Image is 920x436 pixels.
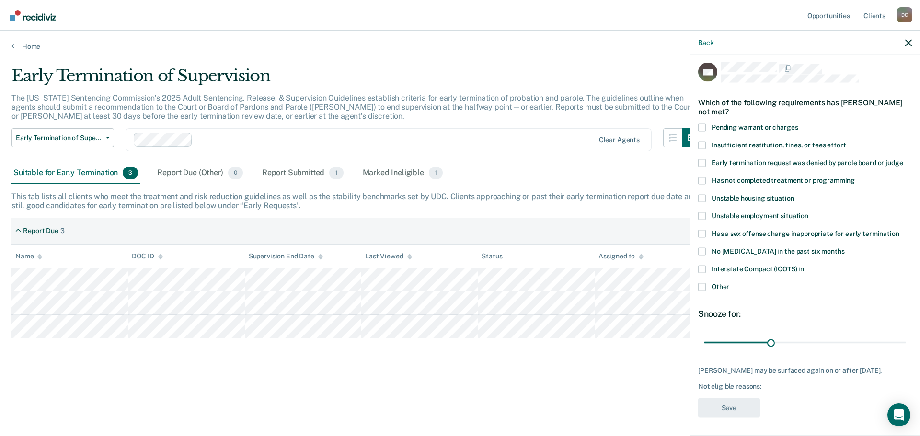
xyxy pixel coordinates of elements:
div: DOC ID [132,252,162,260]
span: Interstate Compact (ICOTS) in [712,265,804,272]
span: Early Termination of Supervision [16,134,102,142]
div: Which of the following requirements has [PERSON_NAME] not met? [698,90,912,123]
div: Marked Ineligible [361,163,445,184]
span: Other [712,282,729,290]
div: Clear agents [599,136,640,144]
div: 3 [60,227,65,235]
img: Recidiviz [10,10,56,21]
div: Not eligible reasons: [698,382,912,391]
span: Unstable housing situation [712,194,794,201]
span: 0 [228,167,243,179]
span: No [MEDICAL_DATA] in the past six months [712,247,844,255]
button: Profile dropdown button [897,7,912,22]
div: Report Due (Other) [155,163,244,184]
div: Early Termination of Supervision [11,66,701,93]
div: Suitable for Early Termination [11,163,140,184]
div: Report Submitted [260,163,345,184]
span: 1 [329,167,343,179]
div: Last Viewed [365,252,412,260]
div: Supervision End Date [249,252,323,260]
span: Pending warrant or charges [712,123,798,131]
span: 1 [429,167,443,179]
span: Has not completed treatment or programming [712,176,855,184]
span: Insufficient restitution, fines, or fees effort [712,141,846,148]
div: Name [15,252,42,260]
span: Early termination request was denied by parole board or judge [712,158,903,166]
a: Home [11,42,908,51]
div: Report Due [23,227,58,235]
button: Save [698,398,760,417]
div: Open Intercom Messenger [887,403,910,426]
p: The [US_STATE] Sentencing Commission’s 2025 Adult Sentencing, Release, & Supervision Guidelines e... [11,93,693,121]
div: Snooze for: [698,308,912,319]
span: Has a sex offense charge inappropriate for early termination [712,229,899,237]
span: 3 [123,167,138,179]
button: Back [698,38,713,46]
div: This tab lists all clients who meet the treatment and risk reduction guidelines as well as the st... [11,192,908,210]
div: [PERSON_NAME] may be surfaced again on or after [DATE]. [698,366,912,374]
div: Status [482,252,502,260]
span: Unstable employment situation [712,212,808,219]
div: Assigned to [598,252,644,260]
div: D C [897,7,912,22]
